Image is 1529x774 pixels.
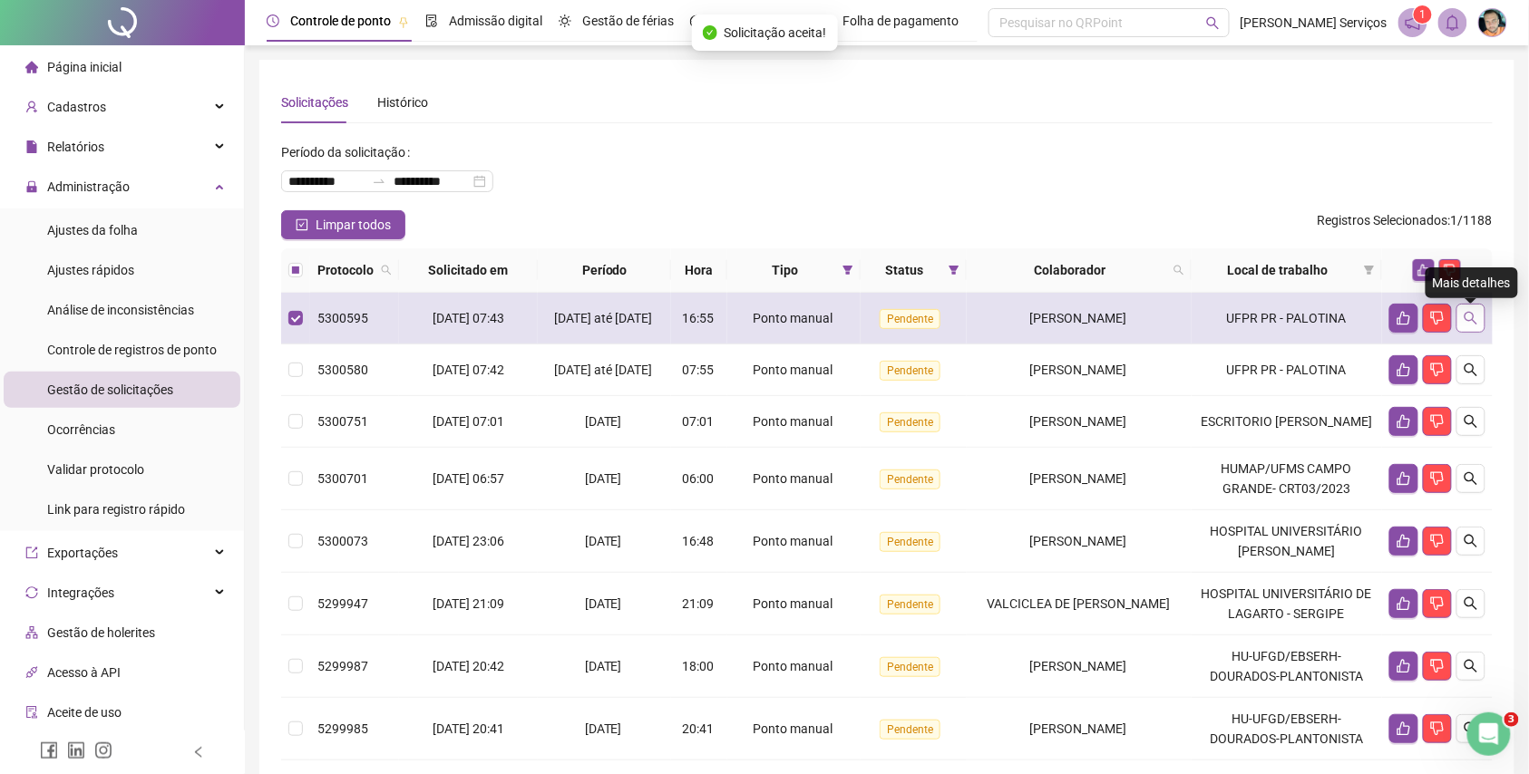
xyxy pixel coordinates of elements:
div: Solicitações [281,92,348,112]
span: search [1464,311,1478,325]
td: HOSPITAL UNIVERSITÁRIO [PERSON_NAME] [1192,510,1382,573]
span: Solicitação aceita! [725,23,827,43]
span: Acesso à API [47,665,121,680]
span: [DATE] [585,534,622,548]
span: Ponto manual [753,721,833,736]
span: Ponto manual [753,534,833,548]
span: 1 [1420,8,1427,21]
span: instagram [94,741,112,759]
span: Pendente [880,361,940,381]
span: Controle de registros de ponto [47,343,217,357]
span: search [1464,471,1478,486]
span: : 1 / 1188 [1318,210,1493,239]
span: Aceite de uso [47,705,122,720]
span: [PERSON_NAME] [1030,363,1127,377]
span: search [1464,414,1478,429]
span: 5299987 [317,659,368,673]
span: Ponto manual [753,311,833,325]
span: 5300595 [317,311,368,325]
th: Hora [671,248,727,293]
span: Ponto manual [753,363,833,377]
span: Pendente [880,412,940,432]
span: filter [1364,265,1375,276]
span: [DATE] 07:42 [433,363,504,377]
span: Folha de pagamento [842,14,959,28]
span: Protocolo [317,260,374,280]
span: 06:00 [682,471,714,486]
span: [DATE] até [DATE] [554,363,652,377]
span: Ponto manual [753,414,833,429]
span: [DATE] até [DATE] [554,311,652,325]
span: [PERSON_NAME] [1030,414,1127,429]
span: [DATE] 20:42 [433,659,504,673]
th: Solicitado em [399,248,538,293]
span: Pendente [880,532,940,552]
span: to [372,174,386,189]
img: 16970 [1479,9,1506,36]
span: [DATE] 23:06 [433,534,504,548]
span: Gestão de holerites [47,625,155,640]
span: [DATE] [585,471,622,486]
span: api [25,666,38,679]
td: UFPR PR - PALOTINA [1192,293,1382,344]
span: like [1397,534,1411,548]
span: filter [842,265,853,276]
span: swap-right [372,174,386,189]
span: Controle de ponto [290,14,391,28]
span: filter [839,256,857,284]
span: Ponto manual [753,659,833,673]
span: sync [25,586,38,599]
span: 5300073 [317,534,368,548]
span: Ocorrências [47,422,115,437]
span: Cadastros [47,100,106,114]
span: [DATE] [585,659,622,673]
span: [PERSON_NAME] [1030,721,1127,736]
span: dislike [1430,311,1445,325]
span: like [1397,311,1411,325]
span: 07:55 [682,363,714,377]
span: Ponto manual [753,471,833,486]
span: dislike [1430,534,1445,548]
span: search [1464,596,1478,611]
span: Ajustes rápidos [47,263,134,277]
span: 5299947 [317,596,368,611]
span: dislike [1430,363,1445,377]
span: sun [559,15,571,27]
span: 5300701 [317,471,368,486]
span: search [381,265,392,276]
span: like [1397,414,1411,429]
span: like [1397,659,1411,673]
span: user-add [25,101,38,113]
iframe: Intercom live chat [1467,712,1511,756]
span: [PERSON_NAME] [1030,471,1127,486]
span: VALCICLEA DE [PERSON_NAME] [987,596,1170,611]
span: Gestão de solicitações [47,382,173,397]
span: search [1206,16,1220,30]
sup: 1 [1414,5,1432,24]
span: Pendente [880,309,940,329]
span: Ponto manual [753,596,833,611]
span: audit [25,706,38,719]
span: Status [868,260,941,280]
span: search [377,256,395,284]
span: left [192,746,205,759]
span: 18:00 [682,659,714,673]
span: dislike [1444,264,1456,276]
span: like [1397,363,1411,377]
span: lock [25,180,38,193]
div: Mais detalhes [1426,267,1518,298]
span: home [25,61,38,73]
span: dislike [1430,721,1445,736]
span: Tipo [735,260,835,280]
span: dislike [1430,596,1445,611]
span: [DATE] 07:43 [433,311,504,325]
span: 5300751 [317,414,368,429]
td: UFPR PR - PALOTINA [1192,344,1382,396]
span: 07:01 [682,414,714,429]
span: Validar protocolo [47,462,144,477]
span: Local de trabalho [1199,260,1357,280]
span: export [25,547,38,559]
span: search [1464,721,1478,736]
span: Registros Selecionados [1318,213,1448,227]
th: Período [538,248,671,293]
